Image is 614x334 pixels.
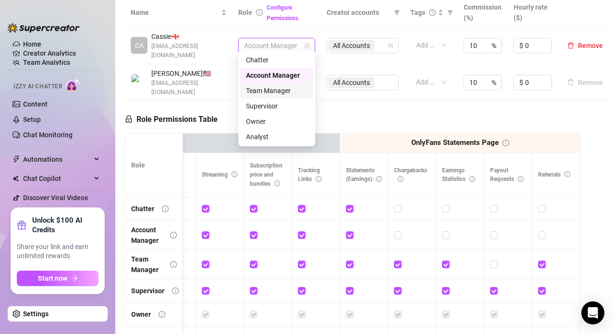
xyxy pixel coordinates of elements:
[17,242,98,261] span: Share your link and earn unlimited rewards
[23,171,91,186] span: Chat Copilot
[410,7,425,18] span: Tags
[316,176,321,182] span: info-circle
[38,274,67,282] span: Start now
[131,74,147,90] img: Kyle
[240,98,313,114] div: Supervisor
[135,40,144,51] span: CA
[202,171,237,178] span: Streaming
[447,10,453,15] span: filter
[565,171,570,177] span: info-circle
[518,176,524,182] span: info-circle
[411,138,499,147] strong: OnlyFans Statements Page
[23,152,91,167] span: Automations
[23,194,88,202] a: Discover Viral Videos
[66,78,81,92] img: AI Chatter
[246,131,307,142] div: Analyst
[232,171,237,177] span: info-circle
[394,10,400,15] span: filter
[131,203,154,214] div: Chatter
[246,55,307,65] div: Chatter
[172,287,179,294] span: info-circle
[240,52,313,68] div: Chatter
[346,167,382,183] span: Statements (Earnings)
[151,79,227,97] span: [EMAIL_ADDRESS][DOMAIN_NAME]
[131,7,219,18] span: Name
[32,215,98,235] strong: Unlock $100 AI Credits
[131,225,162,246] div: Account Manager
[23,310,49,318] a: Settings
[151,68,227,79] span: [PERSON_NAME] 🇺🇸
[244,38,309,53] span: Account Manager
[490,167,524,183] span: Payout Requests
[564,77,607,88] button: Remove
[23,46,100,61] a: Creator Analytics
[23,116,41,123] a: Setup
[398,176,404,182] span: info-circle
[267,4,298,22] a: Configure Permissions
[131,254,162,275] div: Team Manager
[125,115,133,123] span: lock
[376,176,382,182] span: info-circle
[23,100,48,108] a: Content
[159,311,165,318] span: info-circle
[503,140,509,146] span: info-circle
[298,167,321,183] span: Tracking Links
[125,133,183,197] th: Role
[442,167,475,183] span: Earnings Statistics
[240,129,313,144] div: Analyst
[564,40,607,51] button: Remove
[162,205,169,212] span: info-circle
[8,23,80,33] img: logo-BBDzfeDw.svg
[151,31,227,42] span: Cassie 🇬🇪
[429,9,436,16] span: question-circle
[240,83,313,98] div: Team Manager
[246,85,307,96] div: Team Manager
[131,309,151,320] div: Owner
[329,40,374,51] span: All Accounts
[256,9,263,16] span: info-circle
[250,162,282,187] span: Subscription price and bundles
[23,40,41,48] a: Home
[12,175,19,182] img: Chat Copilot
[469,176,475,182] span: info-circle
[246,70,307,81] div: Account Manager
[23,59,70,66] a: Team Analytics
[388,43,393,48] span: team
[274,180,280,186] span: info-circle
[131,286,164,296] div: Supervisor
[125,114,218,125] h5: Role Permissions Table
[151,42,227,60] span: [EMAIL_ADDRESS][DOMAIN_NAME]
[71,275,78,282] span: arrow-right
[170,232,177,239] span: info-circle
[578,42,603,49] span: Remove
[17,220,26,230] span: gift
[327,7,390,18] span: Creator accounts
[581,301,604,324] div: Open Intercom Messenger
[240,114,313,129] div: Owner
[240,68,313,83] div: Account Manager
[394,167,427,183] span: Chargebacks
[333,40,370,51] span: All Accounts
[246,116,307,127] div: Owner
[238,9,252,16] span: Role
[12,155,20,163] span: thunderbolt
[392,5,402,20] span: filter
[246,101,307,111] div: Supervisor
[170,261,177,268] span: info-circle
[567,42,574,49] span: delete
[304,43,310,48] span: lock
[17,271,98,286] button: Start nowarrow-right
[13,82,62,91] span: Izzy AI Chatter
[538,171,570,178] span: Referrals
[445,5,455,20] span: filter
[23,131,73,139] a: Chat Monitoring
